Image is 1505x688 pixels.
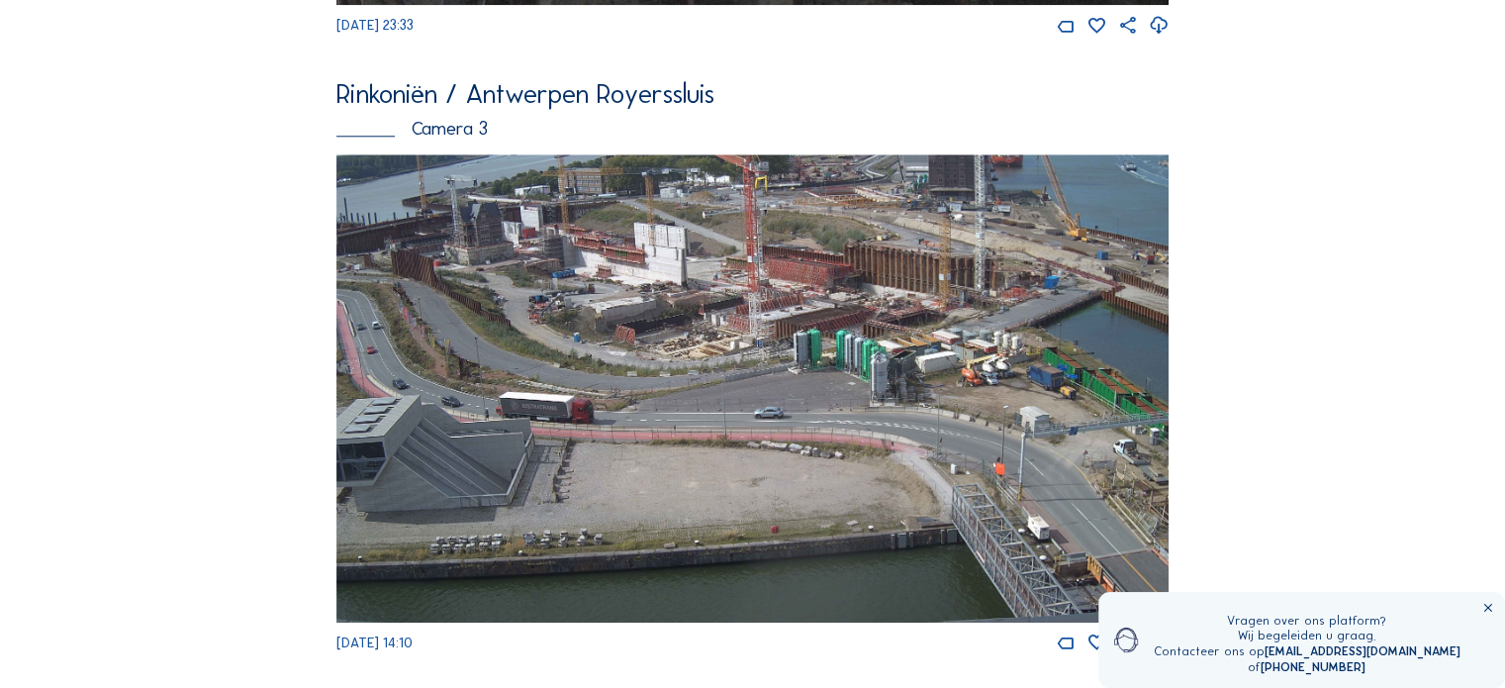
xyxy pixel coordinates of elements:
[1153,628,1459,643] div: Wij begeleiden u graag.
[1153,613,1459,629] div: Vragen over ons platform?
[1264,643,1459,658] a: [EMAIL_ADDRESS][DOMAIN_NAME]
[1153,659,1459,675] div: of
[1153,643,1459,659] div: Contacteer ons op
[336,120,1169,139] div: Camera 3
[1261,659,1365,674] a: [PHONE_NUMBER]
[1114,613,1139,668] img: operator
[336,154,1169,623] img: Image
[336,17,414,34] span: [DATE] 23:33
[336,635,413,651] span: [DATE] 14:10
[336,80,1169,107] div: Rinkoniën / Antwerpen Royerssluis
